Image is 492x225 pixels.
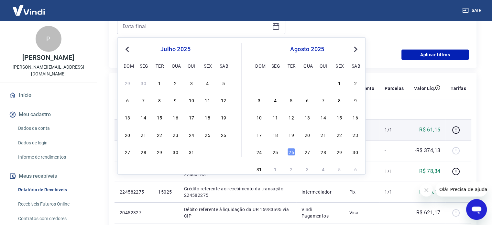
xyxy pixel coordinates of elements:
[171,62,179,70] div: qua
[287,114,295,121] div: Choose terça-feira, 12 de agosto de 2025
[220,114,227,121] div: Choose sábado, 19 de julho de 2025
[220,131,227,139] div: Choose sábado, 26 de julho de 2025
[461,5,484,17] button: Sair
[171,114,179,121] div: Choose quarta-feira, 16 de julho de 2025
[287,79,295,87] div: Choose terça-feira, 29 de julho de 2025
[255,114,263,121] div: Choose domingo, 10 de agosto de 2025
[335,114,343,121] div: Choose sexta-feira, 15 de agosto de 2025
[171,79,179,87] div: Choose quarta-feira, 2 de julho de 2025
[158,189,173,195] p: 15025
[335,148,343,156] div: Choose sexta-feira, 29 de agosto de 2025
[415,147,440,154] p: -R$ 374,13
[287,62,295,70] div: ter
[271,114,279,121] div: Choose segunda-feira, 11 de agosto de 2025
[303,114,311,121] div: Choose quarta-feira, 13 de agosto de 2025
[271,148,279,156] div: Choose segunda-feira, 25 de agosto de 2025
[203,62,211,70] div: sex
[188,96,195,104] div: Choose quinta-feira, 10 de julho de 2025
[271,62,279,70] div: seg
[466,199,487,220] iframe: Botão para abrir a janela de mensagens
[335,131,343,139] div: Choose sexta-feira, 22 de agosto de 2025
[385,209,404,216] p: -
[184,186,291,198] p: Crédito referente ao recebimento da transação 224582275
[349,209,374,216] p: Visa
[420,184,433,197] iframe: Fechar mensagem
[303,165,311,173] div: Choose quarta-feira, 3 de setembro de 2025
[156,148,163,156] div: Choose terça-feira, 29 de julho de 2025
[287,96,295,104] div: Choose terça-feira, 5 de agosto de 2025
[140,148,148,156] div: Choose segunda-feira, 28 de julho de 2025
[124,148,131,156] div: Choose domingo, 27 de julho de 2025
[140,131,148,139] div: Choose segunda-feira, 21 de julho de 2025
[255,96,263,104] div: Choose domingo, 3 de agosto de 2025
[303,148,311,156] div: Choose quarta-feira, 27 de agosto de 2025
[8,107,89,122] button: Meu cadastro
[271,79,279,87] div: Choose segunda-feira, 28 de julho de 2025
[4,5,54,10] span: Olá! Precisa de ajuda?
[385,85,404,92] p: Parcelas
[320,114,327,121] div: Choose quinta-feira, 14 de agosto de 2025
[8,169,89,183] button: Meus recebíveis
[16,151,89,164] a: Informe de rendimentos
[301,206,339,219] p: Vindi Pagamentos
[271,131,279,139] div: Choose segunda-feira, 18 de agosto de 2025
[352,45,359,53] button: Next Month
[156,131,163,139] div: Choose terça-feira, 22 de julho de 2025
[320,62,327,70] div: qui
[188,131,195,139] div: Choose quinta-feira, 24 de julho de 2025
[8,88,89,102] a: Início
[188,148,195,156] div: Choose quinta-feira, 31 de julho de 2025
[255,131,263,139] div: Choose domingo, 17 de agosto de 2025
[16,136,89,150] a: Dados de login
[287,131,295,139] div: Choose terça-feira, 19 de agosto de 2025
[140,79,148,87] div: Choose segunda-feira, 30 de junho de 2025
[124,131,131,139] div: Choose domingo, 20 de julho de 2025
[171,148,179,156] div: Choose quarta-feira, 30 de julho de 2025
[220,148,227,156] div: Choose sábado, 2 de agosto de 2025
[303,96,311,104] div: Choose quarta-feira, 6 de agosto de 2025
[203,114,211,121] div: Choose sexta-feira, 18 de julho de 2025
[320,165,327,173] div: Choose quinta-feira, 4 de setembro de 2025
[419,167,440,175] p: R$ 78,34
[120,209,148,216] p: 20452327
[352,131,359,139] div: Choose sábado, 23 de agosto de 2025
[220,62,227,70] div: sab
[124,79,131,87] div: Choose domingo, 29 de junho de 2025
[123,21,269,31] input: Data final
[220,96,227,104] div: Choose sábado, 12 de julho de 2025
[335,62,343,70] div: sex
[419,188,440,196] p: R$ 56,12
[271,96,279,104] div: Choose segunda-feira, 4 de agosto de 2025
[220,79,227,87] div: Choose sábado, 5 de julho de 2025
[5,64,92,77] p: [PERSON_NAME][EMAIL_ADDRESS][DOMAIN_NAME]
[140,62,148,70] div: seg
[320,131,327,139] div: Choose quinta-feira, 21 de agosto de 2025
[255,62,263,70] div: dom
[287,165,295,173] div: Choose terça-feira, 2 de setembro de 2025
[419,126,440,134] p: R$ 61,16
[352,62,359,70] div: sab
[320,79,327,87] div: Choose quinta-feira, 31 de julho de 2025
[320,148,327,156] div: Choose quinta-feira, 28 de agosto de 2025
[303,62,311,70] div: qua
[385,127,404,133] p: 1/1
[303,79,311,87] div: Choose quarta-feira, 30 de julho de 2025
[320,96,327,104] div: Choose quinta-feira, 7 de agosto de 2025
[16,197,89,211] a: Recebíveis Futuros Online
[385,147,404,154] p: -
[140,114,148,121] div: Choose segunda-feira, 14 de julho de 2025
[335,165,343,173] div: Choose sexta-feira, 5 de setembro de 2025
[156,79,163,87] div: Choose terça-feira, 1 de julho de 2025
[255,165,263,173] div: Choose domingo, 31 de agosto de 2025
[8,0,50,20] img: Vindi
[401,50,469,60] button: Aplicar filtros
[22,54,74,61] p: [PERSON_NAME]
[287,148,295,156] div: Choose terça-feira, 26 de agosto de 2025
[188,114,195,121] div: Choose quinta-feira, 17 de julho de 2025
[352,114,359,121] div: Choose sábado, 16 de agosto de 2025
[301,189,339,195] p: Intermediador
[255,148,263,156] div: Choose domingo, 24 de agosto de 2025
[124,96,131,104] div: Choose domingo, 6 de julho de 2025
[255,45,360,53] div: agosto 2025
[156,62,163,70] div: ter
